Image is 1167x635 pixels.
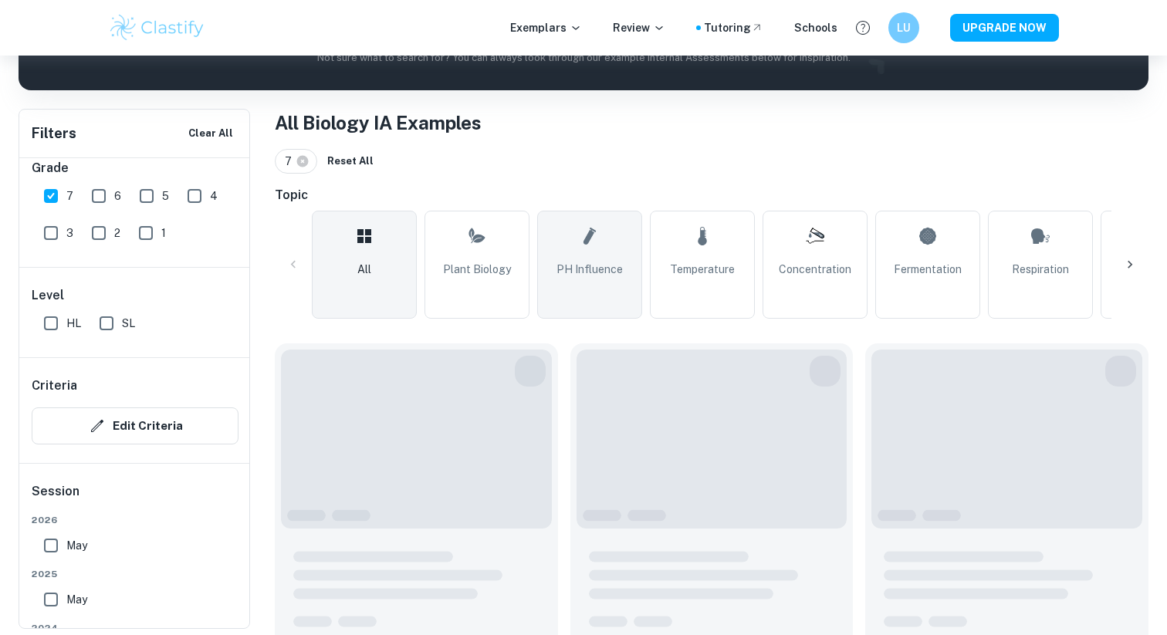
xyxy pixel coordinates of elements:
[357,261,371,278] span: All
[850,15,876,41] button: Help and Feedback
[161,225,166,242] span: 1
[670,261,735,278] span: Temperature
[32,377,77,395] h6: Criteria
[510,19,582,36] p: Exemplars
[895,19,913,36] h6: LU
[32,482,238,513] h6: Session
[32,513,238,527] span: 2026
[285,153,299,170] span: 7
[950,14,1059,42] button: UPGRADE NOW
[275,186,1148,204] h6: Topic
[32,123,76,144] h6: Filters
[613,19,665,36] p: Review
[794,19,837,36] a: Schools
[888,12,919,43] button: LU
[275,109,1148,137] h1: All Biology IA Examples
[443,261,511,278] span: Plant Biology
[323,150,377,173] button: Reset All
[31,50,1136,66] p: Not sure what to search for? You can always look through our example Internal Assessments below f...
[66,225,73,242] span: 3
[1012,261,1069,278] span: Respiration
[894,261,962,278] span: Fermentation
[184,122,237,145] button: Clear All
[32,567,238,581] span: 2025
[108,12,206,43] img: Clastify logo
[32,407,238,444] button: Edit Criteria
[704,19,763,36] a: Tutoring
[66,315,81,332] span: HL
[32,621,238,635] span: 2024
[66,187,73,204] span: 7
[779,261,851,278] span: Concentration
[556,261,623,278] span: pH Influence
[32,286,238,305] h6: Level
[66,591,87,608] span: May
[32,159,238,177] h6: Grade
[162,187,169,204] span: 5
[114,187,121,204] span: 6
[114,225,120,242] span: 2
[275,149,317,174] div: 7
[210,187,218,204] span: 4
[66,537,87,554] span: May
[122,315,135,332] span: SL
